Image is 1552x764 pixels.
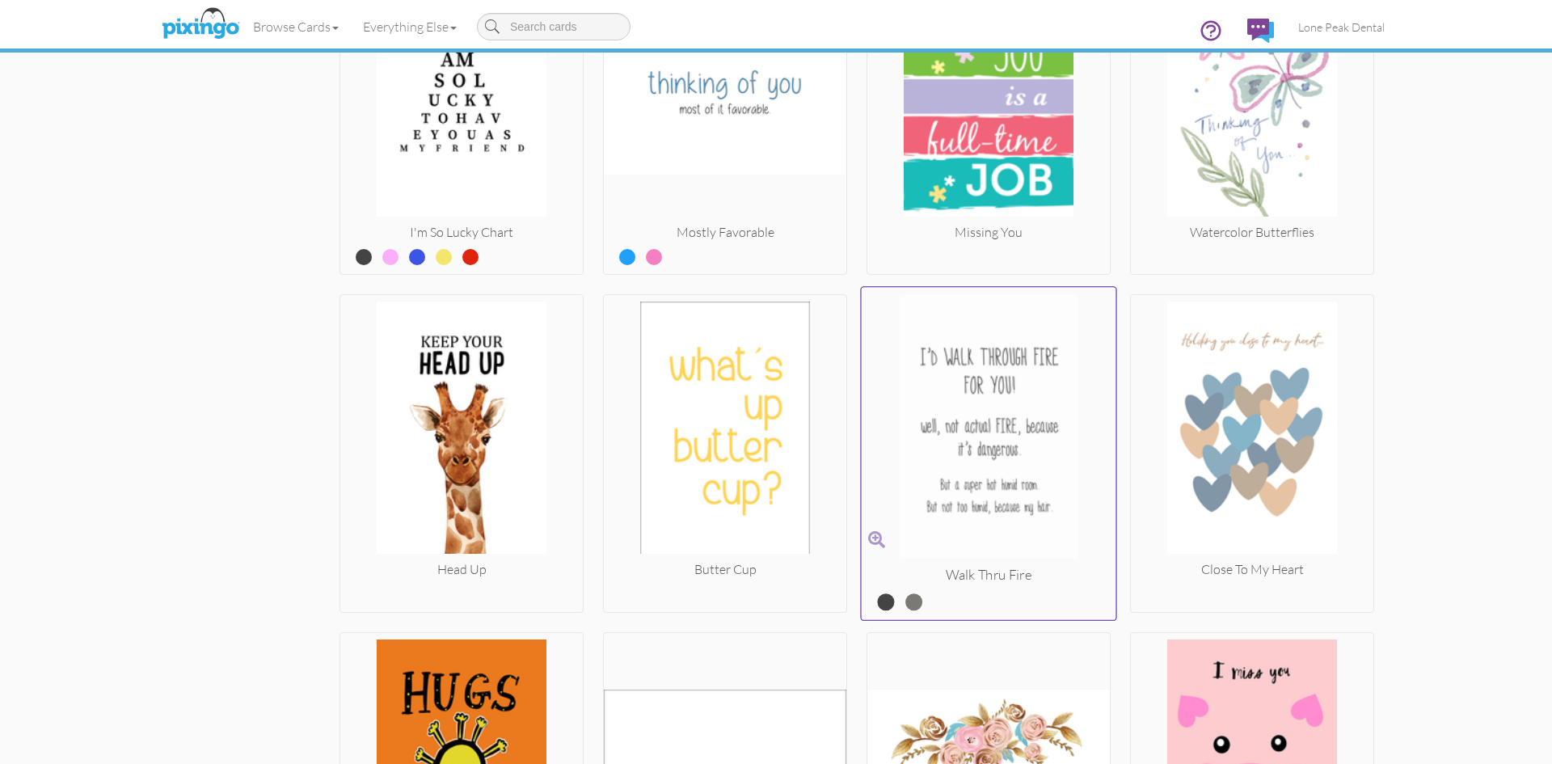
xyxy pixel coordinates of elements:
[241,6,351,47] a: Browse Cards
[1286,6,1397,48] a: Lone Peak Dental
[1131,560,1373,579] div: Close To My Heart
[351,6,469,47] a: Everything Else
[604,560,846,579] div: Butter Cup
[862,566,1116,585] div: Walk Thru Fire
[1247,19,1274,43] img: comments.svg
[340,223,583,242] div: I'm So Lucky Chart
[340,560,583,579] div: Head Up
[867,223,1110,242] div: Missing You
[604,302,846,560] img: 20181005-161000-dadeefaf-250.jpg
[604,223,846,242] div: Mostly Favorable
[340,302,583,560] img: 20200905-213909-95720ffec8cd-250.jpg
[477,13,630,40] input: Search cards
[1298,20,1385,34] span: Lone Peak Dental
[158,4,243,44] img: pixingo logo
[862,294,1116,566] img: 20190713-011406-85a5df0c2254-250.jpg
[1131,302,1373,560] img: 20210107-034016-874434c0d8ec-250.jpg
[1131,223,1373,242] div: Watercolor Butterflies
